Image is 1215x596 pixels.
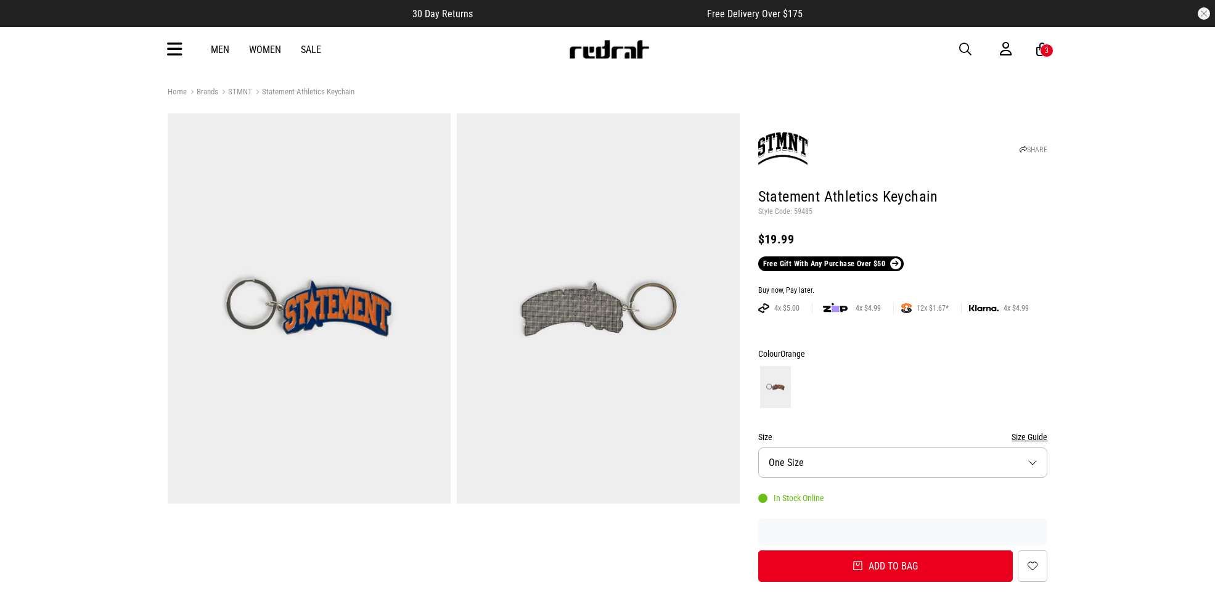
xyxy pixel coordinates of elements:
[211,44,229,55] a: Men
[168,113,451,504] img: Statement Athletics Keychain in Orange
[301,44,321,55] a: Sale
[901,303,912,313] img: SPLITPAY
[758,550,1013,582] button: Add to bag
[758,187,1048,207] h1: Statement Athletics Keychain
[707,8,803,20] span: Free Delivery Over $175
[758,493,824,503] div: In Stock Online
[1012,430,1047,444] button: Size Guide
[497,7,682,20] iframe: Customer reviews powered by Trustpilot
[187,87,218,99] a: Brands
[758,526,1048,538] iframe: Customer reviews powered by Trustpilot
[1036,43,1048,56] a: 3
[760,366,791,408] img: Orange
[758,207,1048,217] p: Style Code: 59485
[1045,46,1049,55] div: 3
[758,286,1048,296] div: Buy now, Pay later.
[780,349,805,359] span: Orange
[999,303,1034,313] span: 4x $4.99
[758,232,1048,247] div: $19.99
[758,124,808,173] img: STMNT
[412,8,473,20] span: 30 Day Returns
[249,44,281,55] a: Women
[758,430,1048,444] div: Size
[969,305,999,312] img: KLARNA
[758,303,769,313] img: AFTERPAY
[1020,145,1047,154] a: SHARE
[457,113,740,504] img: Statement Athletics Keychain in Orange
[758,447,1048,478] button: One Size
[769,303,804,313] span: 4x $5.00
[218,87,252,99] a: STMNT
[568,40,650,59] img: Redrat logo
[758,346,1048,361] div: Colour
[823,302,848,314] img: zip
[912,303,954,313] span: 12x $1.67*
[851,303,886,313] span: 4x $4.99
[758,256,904,271] a: Free Gift With Any Purchase Over $50
[168,87,187,96] a: Home
[769,457,804,468] span: One Size
[252,87,354,99] a: Statement Athletics Keychain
